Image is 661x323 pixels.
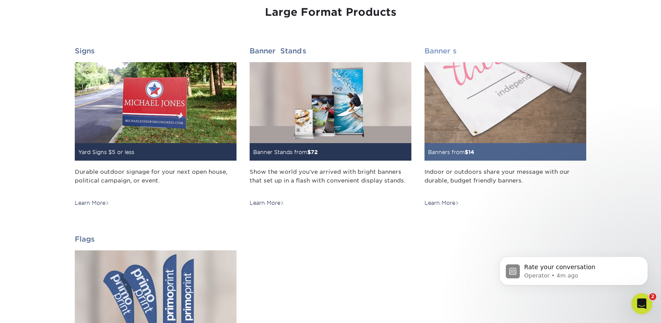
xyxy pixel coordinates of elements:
[250,199,284,207] div: Learn More
[465,149,468,155] span: $
[424,199,459,207] div: Learn More
[253,149,318,155] small: Banner Stands from
[424,62,586,143] img: Banners
[649,293,656,300] span: 2
[631,293,652,314] iframe: Intercom live chat
[424,47,586,207] a: Banners Banners from$14 Indoor or outdoors share your message with our durable, budget friendly b...
[75,6,586,19] h3: Large Format Products
[78,149,134,155] small: Yard Signs $5 or less
[250,168,411,193] div: Show the world you've arrived with bright banners that set up in a flash with convenient display ...
[250,47,411,207] a: Banner Stands Banner Stands from$72 Show the world you've arrived with bright banners that set up...
[424,168,586,193] div: Indoor or outdoors share your message with our durable, budget friendly banners.
[75,168,237,193] div: Durable outdoor signage for your next open house, political campaign, or event.
[2,296,74,320] iframe: Google Customer Reviews
[250,62,411,143] img: Banner Stands
[250,47,411,55] h2: Banner Stands
[468,149,474,155] span: 14
[311,149,318,155] span: 72
[428,149,474,155] small: Banners from
[424,47,586,55] h2: Banners
[75,62,237,143] img: Signs
[75,47,237,55] h2: Signs
[75,199,109,207] div: Learn More
[75,47,237,207] a: Signs Yard Signs $5 or less Durable outdoor signage for your next open house, political campaign,...
[307,149,311,155] span: $
[486,238,661,299] iframe: Intercom notifications message
[75,235,237,243] h2: Flags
